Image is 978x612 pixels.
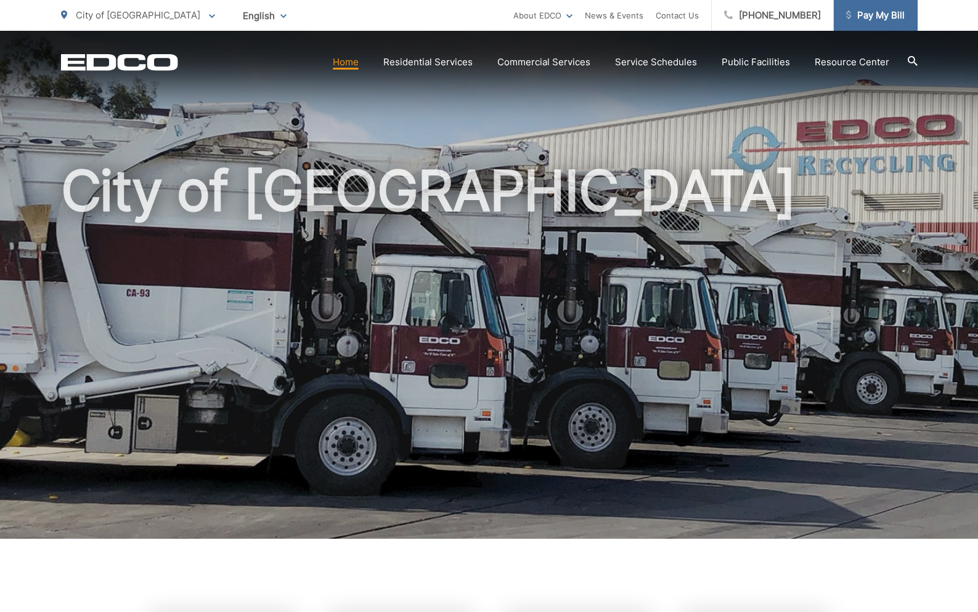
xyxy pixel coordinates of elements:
a: Commercial Services [497,55,590,70]
h1: City of [GEOGRAPHIC_DATA] [61,160,918,550]
a: EDCD logo. Return to the homepage. [61,54,178,71]
a: Public Facilities [722,55,790,70]
span: Pay My Bill [846,8,905,23]
a: About EDCO [513,8,573,23]
a: Residential Services [383,55,473,70]
span: City of [GEOGRAPHIC_DATA] [76,9,200,21]
span: English [234,5,296,26]
a: Home [333,55,359,70]
a: Service Schedules [615,55,697,70]
a: Resource Center [815,55,889,70]
a: News & Events [585,8,643,23]
a: Contact Us [656,8,699,23]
